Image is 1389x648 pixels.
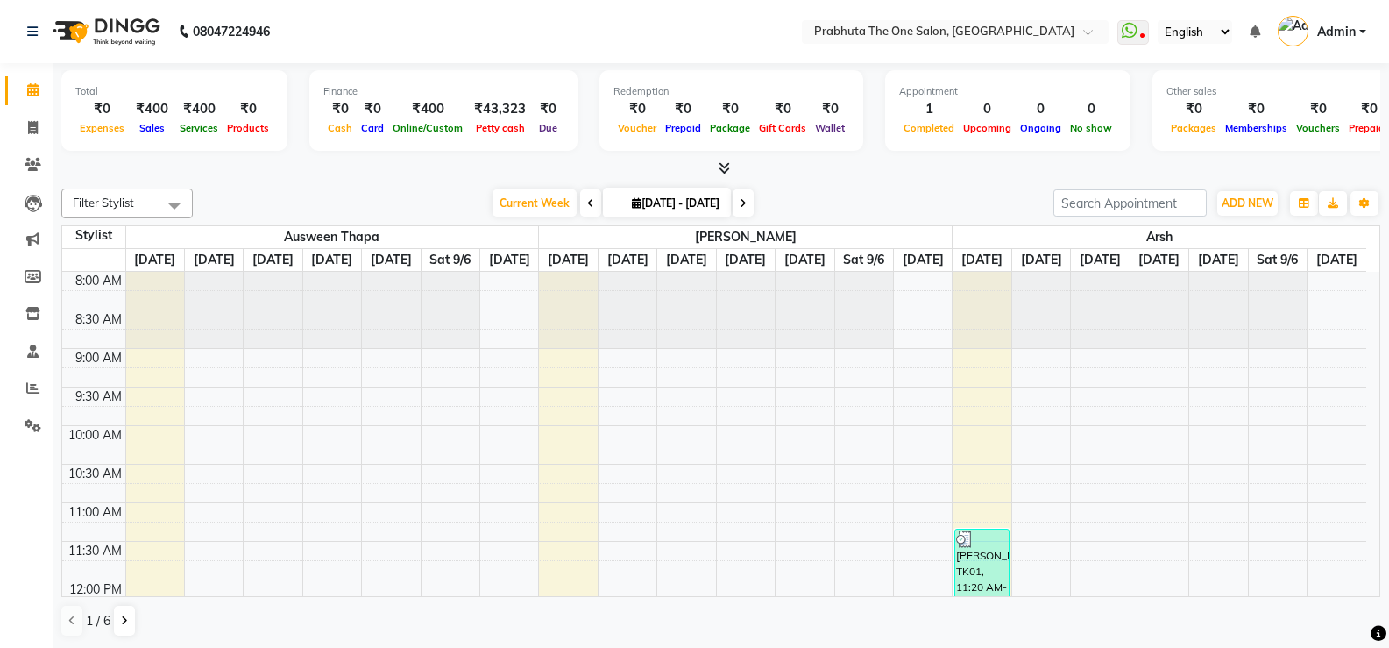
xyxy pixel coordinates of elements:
div: 0 [1016,99,1066,119]
span: Admin [1317,23,1356,41]
div: Appointment [899,84,1116,99]
span: Wallet [811,122,849,134]
img: Admin [1278,16,1308,46]
span: [PERSON_NAME] [539,226,952,248]
span: 1 / 6 [86,612,110,630]
div: ₹0 [323,99,357,119]
div: 1 [899,99,959,119]
button: ADD NEW [1217,191,1278,216]
div: [PERSON_NAME], TK01, 11:20 AM-12:20 PM, Haircut,[PERSON_NAME] [955,530,1009,604]
span: Upcoming [959,122,1016,134]
a: September 2, 2025 [604,249,652,271]
span: Sales [135,122,169,134]
span: Vouchers [1292,122,1344,134]
span: ADD NEW [1222,196,1273,210]
span: Due [535,122,562,134]
a: September 2, 2025 [190,249,238,271]
div: ₹400 [388,99,467,119]
div: 10:00 AM [65,426,125,445]
a: September 4, 2025 [1135,249,1183,271]
div: 8:30 AM [72,310,125,329]
a: September 5, 2025 [781,249,829,271]
span: Ongoing [1016,122,1066,134]
span: Memberships [1221,122,1292,134]
span: Expenses [75,122,129,134]
div: ₹400 [175,99,223,119]
div: ₹0 [1166,99,1221,119]
span: Card [357,122,388,134]
div: ₹0 [755,99,811,119]
div: Total [75,84,273,99]
img: logo [45,7,165,56]
div: Finance [323,84,563,99]
div: ₹0 [223,99,273,119]
span: Products [223,122,273,134]
span: Petty cash [471,122,529,134]
a: September 2, 2025 [1017,249,1066,271]
span: Packages [1166,122,1221,134]
a: September 1, 2025 [958,249,1006,271]
a: September 3, 2025 [663,249,711,271]
span: Gift Cards [755,122,811,134]
a: September 7, 2025 [1313,249,1361,271]
span: Prepaid [661,122,705,134]
span: Completed [899,122,959,134]
span: [DATE] - [DATE] [627,196,724,210]
div: 8:00 AM [72,272,125,290]
div: ₹0 [75,99,129,119]
span: No show [1066,122,1116,134]
a: September 1, 2025 [544,249,592,271]
div: ₹0 [1292,99,1344,119]
div: 10:30 AM [65,465,125,483]
div: ₹0 [811,99,849,119]
div: ₹0 [613,99,661,119]
div: 0 [959,99,1016,119]
a: September 6, 2025 [1253,249,1301,271]
a: September 3, 2025 [249,249,297,271]
a: September 4, 2025 [721,249,769,271]
div: ₹43,323 [467,99,533,119]
a: September 5, 2025 [1194,249,1243,271]
a: September 6, 2025 [426,249,474,271]
input: Search Appointment [1053,189,1207,217]
span: Arsh [953,226,1366,248]
a: September 7, 2025 [485,249,534,271]
div: 9:00 AM [72,349,125,367]
div: ₹0 [1221,99,1292,119]
span: Voucher [613,122,661,134]
a: September 3, 2025 [1076,249,1124,271]
a: September 7, 2025 [899,249,947,271]
div: ₹0 [705,99,755,119]
a: September 6, 2025 [840,249,888,271]
div: 0 [1066,99,1116,119]
span: Current Week [493,189,577,217]
span: Package [705,122,755,134]
div: Stylist [62,226,125,245]
div: 11:00 AM [65,503,125,522]
span: Filter Stylist [73,196,134,210]
a: September 4, 2025 [308,249,356,271]
div: 12:00 PM [66,580,125,599]
span: Cash [323,122,357,134]
div: ₹400 [129,99,175,119]
div: 11:30 AM [65,542,125,560]
span: ausween thapa [126,226,539,248]
span: Services [175,122,223,134]
span: Online/Custom [388,122,467,134]
div: 9:30 AM [72,388,125,406]
a: September 5, 2025 [367,249,415,271]
a: September 1, 2025 [131,249,179,271]
div: ₹0 [357,99,388,119]
b: 08047224946 [193,7,270,56]
div: Redemption [613,84,849,99]
div: ₹0 [661,99,705,119]
div: ₹0 [533,99,563,119]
